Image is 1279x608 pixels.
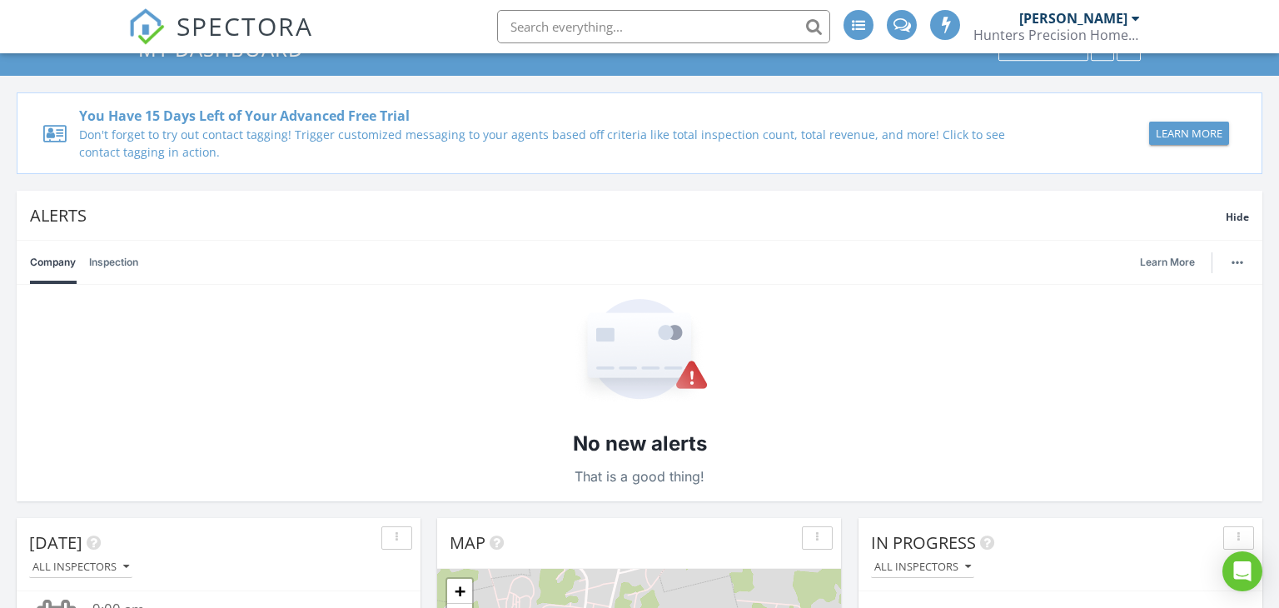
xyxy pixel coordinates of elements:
[30,204,1226,227] div: Alerts
[128,8,165,45] img: The Best Home Inspection Software - Spectora
[973,27,1140,43] div: Hunters Precision Home Inspections
[29,531,82,554] span: [DATE]
[570,299,709,403] img: Empty State
[874,561,971,573] div: All Inspectors
[29,556,132,579] button: All Inspectors
[573,430,707,458] h2: No new alerts
[1226,210,1249,224] span: Hide
[30,241,76,284] a: Company
[497,10,830,43] input: Search everything...
[1149,122,1229,145] button: Learn More
[79,106,1043,126] div: You Have 15 Days Left of Your Advanced Free Trial
[1006,44,1081,56] div: Dashboards
[1222,551,1262,591] div: Open Intercom Messenger
[871,531,976,554] span: In Progress
[79,126,1043,161] div: Don't forget to try out contact tagging! Trigger customized messaging to your agents based off cr...
[1156,126,1222,142] div: Learn More
[575,465,704,488] p: That is a good thing!
[1019,10,1127,27] div: [PERSON_NAME]
[1140,254,1205,271] a: Learn More
[128,22,313,57] a: SPECTORA
[32,561,129,573] div: All Inspectors
[177,8,313,43] span: SPECTORA
[871,556,974,579] button: All Inspectors
[89,241,138,284] a: Inspection
[447,579,472,604] a: Zoom in
[450,531,485,554] span: Map
[1232,261,1243,264] img: ellipsis-632cfdd7c38ec3a7d453.svg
